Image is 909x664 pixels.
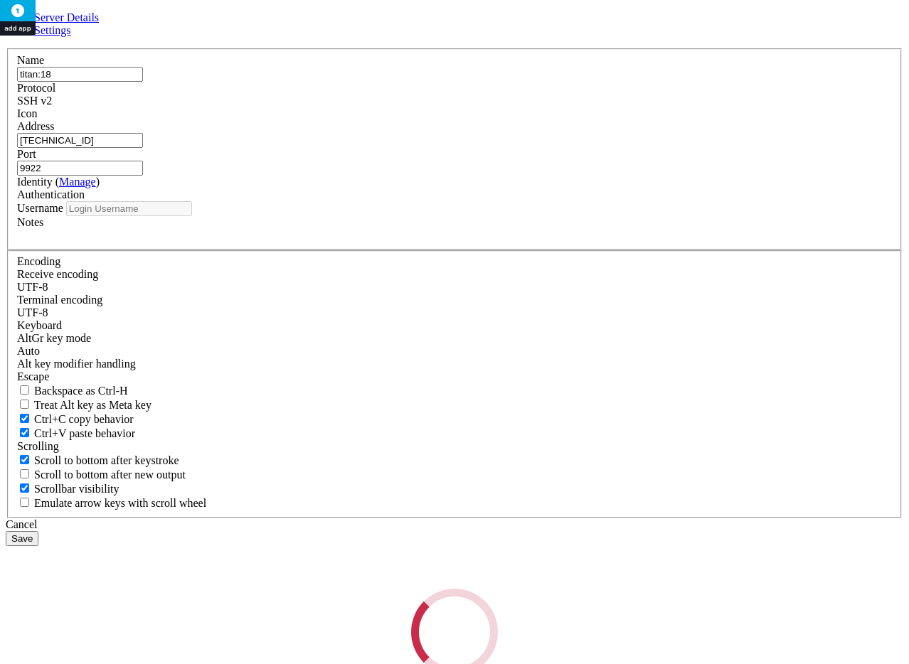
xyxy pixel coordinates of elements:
[17,148,36,160] label: Port
[6,518,903,531] div: Cancel
[34,399,151,411] span: Treat Alt key as Meta key
[17,107,37,119] label: Icon
[17,358,136,370] label: Controls how the Alt key is handled. Escape: Send an ESC prefix. 8-Bit: Add 128 to the typed char...
[17,345,40,357] span: Auto
[17,454,179,466] label: Whether to scroll to the bottom on any keystroke.
[34,468,186,481] span: Scroll to bottom after new output
[17,202,63,214] label: Username
[34,454,179,466] span: Scroll to bottom after keystroke
[17,440,59,452] label: Scrolling
[17,294,102,306] label: The default terminal encoding. ISO-2022 enables character map translations (like graphics maps). ...
[55,176,100,188] span: ( )
[17,427,135,439] label: Ctrl+V pastes if true, sends ^V to host if false. Ctrl+Shift+V sends ^V to host if true, pastes i...
[20,428,29,437] input: Ctrl+V paste behavior
[6,531,38,546] button: Save
[17,216,43,228] label: Notes
[17,332,91,344] label: Set the expected encoding for data received from the host. If the encodings do not match, visual ...
[17,385,128,397] label: If true, the backspace should send BS ('\x08', aka ^H). Otherwise the backspace key should send '...
[34,24,71,36] a: Settings
[17,120,54,132] label: Address
[20,414,29,423] input: Ctrl+C copy behavior
[17,95,892,107] div: SSH v2
[17,413,134,425] label: Ctrl-C copies if true, send ^C to host if false. Ctrl-Shift-C sends ^C to host if true, copies if...
[20,400,29,409] input: Treat Alt key as Meta key
[34,413,134,425] span: Ctrl+C copy behavior
[34,385,128,397] span: Backspace as Ctrl-H
[17,306,48,318] span: UTF-8
[66,201,192,216] input: Login Username
[17,468,186,481] label: Scroll to bottom after new output.
[17,345,892,358] div: Auto
[20,469,29,478] input: Scroll to bottom after new output
[20,498,29,507] input: Emulate arrow keys with scroll wheel
[34,483,119,495] span: Scrollbar visibility
[17,255,60,267] label: Encoding
[17,306,892,319] div: UTF-8
[17,176,100,188] label: Identity
[17,54,44,66] label: Name
[20,483,29,493] input: Scrollbar visibility
[34,427,135,439] span: Ctrl+V paste behavior
[17,95,52,107] span: SSH v2
[17,268,98,280] label: Set the expected encoding for data received from the host. If the encodings do not match, visual ...
[17,483,119,495] label: The vertical scrollbar mode.
[17,281,48,293] span: UTF-8
[17,82,55,94] label: Protocol
[20,385,29,395] input: Backspace as Ctrl-H
[17,399,151,411] label: Whether the Alt key acts as a Meta key or as a distinct Alt key.
[20,455,29,464] input: Scroll to bottom after keystroke
[17,67,143,82] input: Server Name
[17,497,206,509] label: When using the alternative screen buffer, and DECCKM (Application Cursor Keys) is active, mouse w...
[17,319,62,331] label: Keyboard
[34,497,206,509] span: Emulate arrow keys with scroll wheel
[17,133,143,148] input: Host Name or IP
[59,176,96,188] a: Manage
[17,370,892,383] div: Escape
[17,370,49,382] span: Escape
[17,161,143,176] input: Port Number
[17,281,892,294] div: UTF-8
[34,11,99,23] a: Server Details
[17,188,85,200] label: Authentication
